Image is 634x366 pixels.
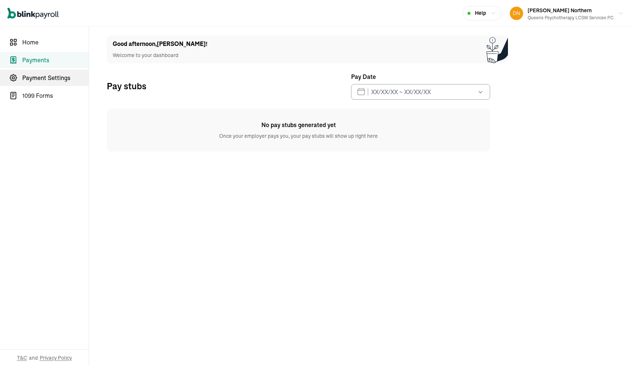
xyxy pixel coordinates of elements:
span: Home [22,38,89,47]
p: Pay stubs [107,80,146,92]
span: Help [475,9,486,17]
span: Pay Date [351,72,376,81]
img: Plant illustration [486,36,508,63]
button: [PERSON_NAME] NorthernQueens Psychotherapy LCSW Services P.C. [507,4,627,23]
span: Payment Settings [22,73,89,82]
span: Payments [22,56,89,64]
div: Queens Psychotherapy LCSW Services P.C. [528,14,615,21]
nav: Global [7,3,59,24]
span: Privacy Policy [40,354,72,362]
span: No pay stubs generated yet [107,120,490,129]
span: 1099 Forms [22,91,89,100]
h1: Good afternoon , [PERSON_NAME] ! [113,40,208,49]
iframe: Chat Widget [507,286,634,366]
span: [PERSON_NAME] Northern [528,7,592,14]
span: Once your employer pays you, your pay stubs will show up right here [107,129,490,140]
input: XX/XX/XX ~ XX/XX/XX [351,84,490,100]
span: T&C [17,354,27,362]
button: Help [463,6,501,20]
p: Welcome to your dashboard [113,51,208,59]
